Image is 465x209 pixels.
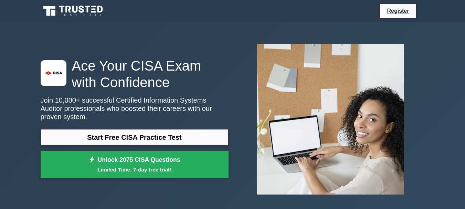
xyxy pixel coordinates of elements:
[49,166,220,174] small: Limited Time: 7-day free trial!
[41,151,229,178] a: Unlock 2075 CISA QuestionsLimited Time: 7-day free trial!
[383,7,413,15] a: Register
[41,58,229,91] h1: Ace Your CISA Exam with Confidence
[41,96,229,121] p: Join 10,000+ successful Certified Information Systems Auditor professionals who boosted their car...
[41,129,229,146] a: Start Free CISA Practice Test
